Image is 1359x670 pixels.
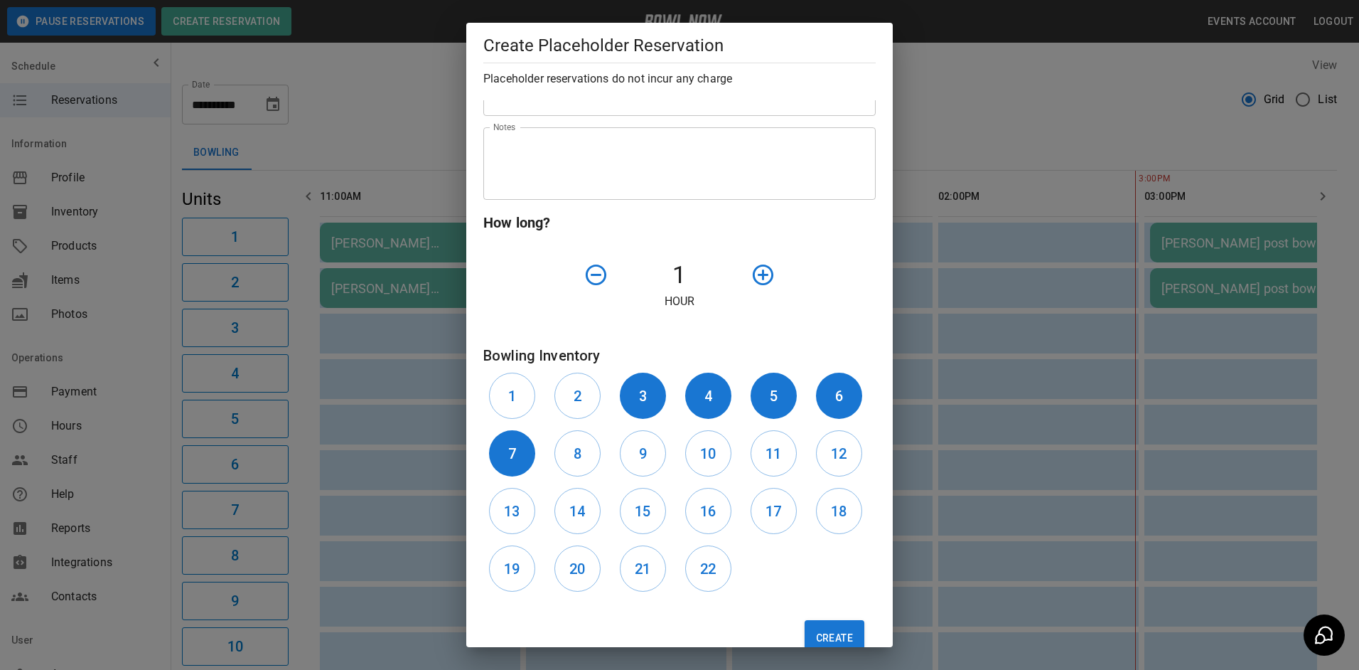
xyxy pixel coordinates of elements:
p: Hour [483,293,876,310]
h6: 5 [770,385,778,408]
button: 10 [685,430,731,477]
button: 3 [620,373,666,419]
button: 16 [685,488,731,534]
button: 15 [620,488,666,534]
h6: 14 [569,500,585,523]
h6: 8 [574,442,581,465]
h6: 22 [700,558,716,580]
h6: Bowling Inventory [483,344,876,367]
button: 13 [489,488,535,534]
h6: How long? [483,211,876,234]
button: 22 [685,546,731,592]
h6: 19 [504,558,520,580]
h6: 21 [635,558,650,580]
h4: 1 [614,260,745,290]
button: Create [805,620,864,656]
h6: 6 [835,385,843,408]
h6: 12 [831,442,847,465]
button: 17 [751,488,797,534]
button: 14 [554,488,601,534]
button: 7 [489,430,535,477]
h6: 2 [574,385,581,408]
button: 9 [620,430,666,477]
h6: 18 [831,500,847,523]
h6: 17 [766,500,781,523]
button: 8 [554,430,601,477]
button: 2 [554,373,601,419]
h6: 20 [569,558,585,580]
button: 4 [685,373,731,419]
h6: 16 [700,500,716,523]
h6: 9 [639,442,647,465]
button: 12 [816,430,862,477]
button: 19 [489,546,535,592]
h6: 3 [639,385,647,408]
h6: 13 [504,500,520,523]
h6: 4 [704,385,712,408]
button: 6 [816,373,862,419]
h6: 11 [766,442,781,465]
h6: 1 [508,385,516,408]
button: 21 [620,546,666,592]
button: 1 [489,373,535,419]
button: 5 [751,373,797,419]
h6: 15 [635,500,650,523]
button: 18 [816,488,862,534]
h6: 7 [508,442,516,465]
h6: Placeholder reservations do not incur any charge [483,69,876,89]
h6: 10 [700,442,716,465]
h5: Create Placeholder Reservation [483,34,876,57]
button: 20 [554,546,601,592]
button: 11 [751,430,797,477]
